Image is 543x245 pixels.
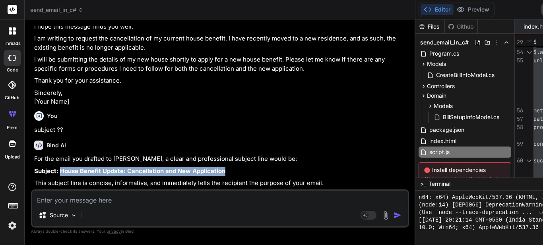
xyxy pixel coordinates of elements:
label: code [7,67,18,73]
div: 59 [515,140,523,148]
img: attachment [381,211,390,220]
span: Controllers [427,82,455,90]
p: I hope this message finds you well. [34,22,407,31]
div: Click to collapse the range. [524,48,534,56]
p: subject ?? [34,125,407,135]
span: privacy [107,229,121,233]
div: 57 [515,115,523,123]
span: 29 [515,38,523,46]
div: Files [415,23,444,31]
span: $ [533,38,537,45]
div: 56 [515,106,523,115]
button: Editor [421,4,454,15]
span: Program.cs [429,49,460,58]
p: I am writing to request the cancellation of my current house benefit. I have recently moved to a ... [34,34,407,52]
span: 48 dependencies will be installed [424,176,506,182]
div: Click to collapse the range. [524,156,534,165]
label: GitHub [5,95,19,101]
span: script.js [429,147,450,157]
label: prem [7,124,17,131]
div: 55 [515,56,523,65]
span: >_ [420,180,426,188]
h6: Bind AI [47,141,66,149]
span: CreateBillInfoModel.cs [435,70,495,80]
button: Preview [454,4,493,15]
img: settings [6,219,19,232]
label: threads [4,40,21,47]
strong: Subject: House Benefit Update: Cancellation and New Application [34,167,225,175]
span: $ [533,48,537,56]
span: Models [434,102,453,110]
h6: You [47,112,58,120]
span: . [537,48,540,56]
span: BillSetupInfoModel.cs [442,112,500,122]
img: icon [394,211,401,219]
span: Models [427,60,446,68]
span: send_email_in_c# [420,39,469,46]
img: Pick Models [70,212,77,219]
p: Always double-check its answers. Your in Bind [31,228,409,235]
span: package.json [429,125,465,135]
div: 60 [515,156,523,165]
span: Install dependencies [424,166,506,174]
label: Upload [5,154,20,160]
span: index.html [429,136,457,146]
span: Domain [427,92,446,100]
p: Thank you for your assistance. [34,76,407,85]
div: 54 [515,48,523,56]
span: url [533,57,543,64]
div: 58 [515,123,523,131]
p: This subject line is concise, informative, and immediately tells the recipient the purpose of you... [34,179,407,188]
p: For the email you drafted to [PERSON_NAME], a clear and professional subject line would be: [34,154,407,164]
p: Sincerely, [Your Name] [34,89,407,106]
span: send_email_in_c# [30,6,83,14]
span: Terminal [429,180,450,188]
p: I will be submitting the details of my new house shortly to apply for a new house benefit. Please... [34,55,407,73]
div: Github [445,23,477,31]
p: Source [50,211,68,219]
